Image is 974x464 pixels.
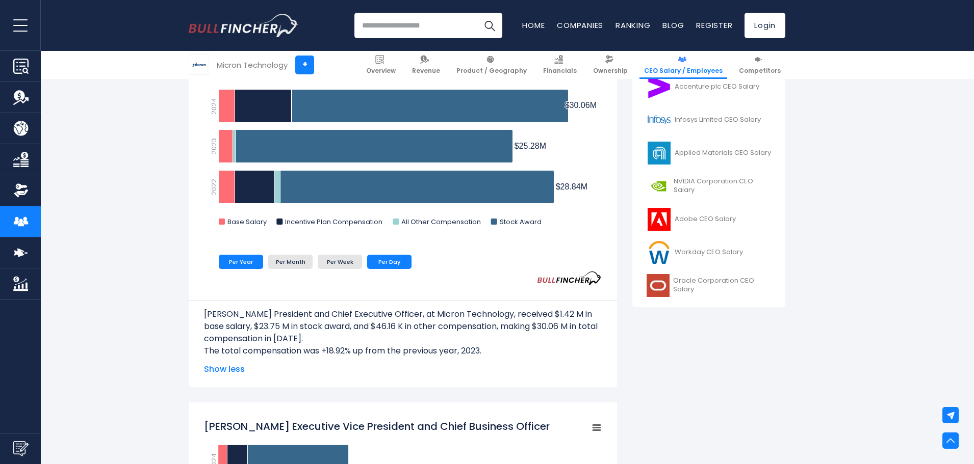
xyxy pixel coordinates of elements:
[539,51,581,79] a: Financials
[646,208,672,231] img: ADBE logo
[189,14,298,37] a: Go to homepage
[367,255,412,269] li: Per Day
[543,67,577,75] span: Financials
[318,255,362,269] li: Per Week
[219,255,263,269] li: Per Year
[640,106,778,134] a: Infosys Limited CEO Salary
[593,67,628,75] span: Ownership
[366,67,396,75] span: Overview
[640,139,778,167] a: Applied Materials CEO Salary
[565,101,597,110] tspan: $30.06M
[204,59,602,237] svg: Sanjay Mehrotra President and Chief Executive Officer
[189,55,209,74] img: MU logo
[209,98,219,115] text: 2024
[477,13,502,38] button: Search
[696,20,732,31] a: Register
[616,20,650,31] a: Ranking
[662,20,684,31] a: Blog
[675,83,759,91] span: Accenture plc CEO Salary
[646,108,672,131] img: INFY logo
[557,20,603,31] a: Companies
[640,172,778,200] a: NVIDIA Corporation CEO Salary
[556,182,587,191] tspan: $28.84M
[13,183,29,198] img: Ownership
[401,217,481,227] text: All Other Compensation
[217,59,288,71] div: Micron Technology
[739,67,781,75] span: Competitors
[515,142,546,150] tspan: $25.28M
[500,217,542,227] text: Stock Award
[640,205,778,233] a: Adobe CEO Salary
[675,248,743,257] span: Workday CEO Salary
[640,238,778,266] a: Workday CEO Salary
[522,20,545,31] a: Home
[456,67,527,75] span: Product / Geography
[646,241,672,264] img: WDAY logo
[674,177,772,195] span: NVIDIA Corporation CEO Salary
[204,345,602,357] p: The total compensation was +18.92% up from the previous year, 2023.
[675,215,736,224] span: Adobe CEO Salary
[204,363,602,375] span: Show less
[204,308,602,345] p: [PERSON_NAME] President and Chief Executive Officer, at Micron Technology, received $1.42 M in ba...
[412,67,440,75] span: Revenue
[640,73,778,101] a: Accenture plc CEO Salary
[639,51,727,79] a: CEO Salary / Employees
[673,277,772,294] span: Oracle Corporation CEO Salary
[646,274,670,297] img: ORCL logo
[675,116,761,124] span: Infosys Limited CEO Salary
[675,149,771,157] span: Applied Materials CEO Salary
[362,51,400,79] a: Overview
[204,419,550,433] tspan: [PERSON_NAME] Executive Vice President and Chief Business Officer
[646,75,672,98] img: ACN logo
[640,271,778,299] a: Oracle Corporation CEO Salary
[209,179,219,195] text: 2022
[646,142,672,165] img: AMAT logo
[734,51,785,79] a: Competitors
[646,175,671,198] img: NVDA logo
[452,51,531,79] a: Product / Geography
[644,67,723,75] span: CEO Salary / Employees
[268,255,313,269] li: Per Month
[227,217,267,227] text: Base Salary
[209,138,219,154] text: 2023
[745,13,785,38] a: Login
[285,217,382,227] text: Incentive Plan Compensation
[295,56,314,74] a: +
[407,51,445,79] a: Revenue
[588,51,632,79] a: Ownership
[189,14,299,37] img: Bullfincher logo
